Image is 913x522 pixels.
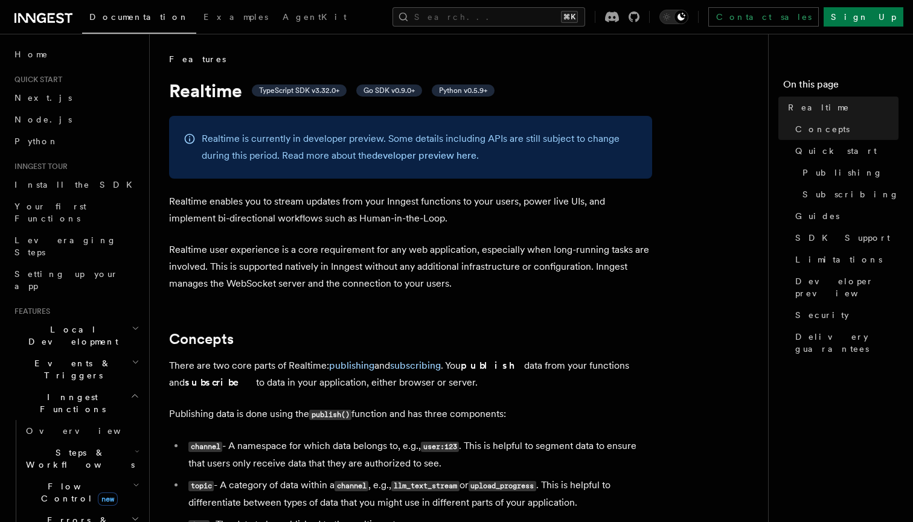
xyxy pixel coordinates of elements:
[10,174,142,196] a: Install the SDK
[259,86,339,95] span: TypeScript SDK v3.32.0+
[169,241,652,292] p: Realtime user experience is a core requirement for any web application, especially when long-runn...
[14,48,48,60] span: Home
[188,442,222,452] code: channel
[21,476,142,509] button: Flow Controlnew
[824,7,903,27] a: Sign Up
[275,4,354,33] a: AgentKit
[798,183,899,205] a: Subscribing
[26,426,150,436] span: Overview
[21,442,142,476] button: Steps & Workflows
[329,360,374,371] a: publishing
[185,477,652,511] li: - A category of data within a , e.g., or . This is helpful to differentiate between types of data...
[283,12,347,22] span: AgentKit
[309,410,351,420] code: publish()
[185,377,256,388] strong: subscribe
[788,101,850,113] span: Realtime
[790,227,899,249] a: SDK Support
[795,145,877,157] span: Quick start
[10,352,142,386] button: Events & Triggers
[439,86,487,95] span: Python v0.5.9+
[790,118,899,140] a: Concepts
[203,12,268,22] span: Examples
[390,360,441,371] a: subscribing
[10,357,132,381] span: Events & Triggers
[795,309,849,321] span: Security
[421,442,459,452] code: user:123
[392,7,585,27] button: Search...⌘K
[795,123,850,135] span: Concepts
[790,270,899,304] a: Developer preview
[10,162,68,171] span: Inngest tour
[82,4,196,34] a: Documentation
[14,115,72,124] span: Node.js
[14,269,118,291] span: Setting up your app
[14,202,86,223] span: Your first Functions
[461,360,524,371] strong: publish
[790,249,899,270] a: Limitations
[89,12,189,22] span: Documentation
[169,193,652,227] p: Realtime enables you to stream updates from your Inngest functions to your users, power live UIs,...
[10,319,142,352] button: Local Development
[10,75,62,84] span: Quick start
[10,109,142,130] a: Node.js
[10,196,142,229] a: Your first Functions
[335,481,368,491] code: channel
[10,43,142,65] a: Home
[795,253,882,266] span: Limitations
[169,357,652,391] p: There are two core parts of Realtime: and . You data from your functions and to data in your appl...
[202,130,638,164] p: Realtime is currently in developer preview. Some details including APIs are still subject to chan...
[14,136,59,146] span: Python
[790,326,899,360] a: Delivery guarantees
[364,86,415,95] span: Go SDK v0.9.0+
[21,420,142,442] a: Overview
[21,480,133,504] span: Flow Control
[169,331,234,348] a: Concepts
[10,130,142,152] a: Python
[10,323,132,348] span: Local Development
[188,481,214,491] code: topic
[185,438,652,472] li: - A namespace for which data belongs to, e.g., . This is helpful to segment data to ensure that u...
[169,406,652,423] p: Publishing data is done using the function and has three components:
[708,7,819,27] a: Contact sales
[98,492,118,506] span: new
[561,11,578,23] kbd: ⌘K
[802,188,899,200] span: Subscribing
[14,180,139,189] span: Install the SDK
[790,205,899,227] a: Guides
[10,87,142,109] a: Next.js
[790,304,899,326] a: Security
[795,275,899,299] span: Developer preview
[783,97,899,118] a: Realtime
[790,140,899,162] a: Quick start
[10,307,50,316] span: Features
[659,10,688,24] button: Toggle dark mode
[169,53,226,65] span: Features
[10,229,142,263] a: Leveraging Steps
[169,80,652,101] h1: Realtime
[196,4,275,33] a: Examples
[798,162,899,183] a: Publishing
[391,481,459,491] code: llm_text_stream
[469,481,536,491] code: upload_progress
[14,93,72,103] span: Next.js
[795,232,890,244] span: SDK Support
[802,167,883,179] span: Publishing
[372,150,476,161] a: developer preview here
[21,447,135,471] span: Steps & Workflows
[10,391,130,415] span: Inngest Functions
[14,235,117,257] span: Leveraging Steps
[783,77,899,97] h4: On this page
[795,210,839,222] span: Guides
[10,386,142,420] button: Inngest Functions
[10,263,142,297] a: Setting up your app
[795,331,899,355] span: Delivery guarantees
